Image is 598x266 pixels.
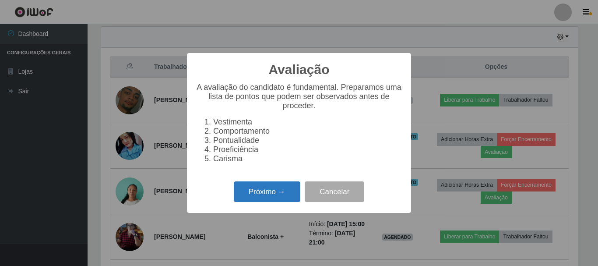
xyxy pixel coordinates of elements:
[305,181,364,202] button: Cancelar
[213,127,402,136] li: Comportamento
[213,136,402,145] li: Pontualidade
[234,181,300,202] button: Próximo →
[213,154,402,163] li: Carisma
[196,83,402,110] p: A avaliação do candidato é fundamental. Preparamos uma lista de pontos que podem ser observados a...
[269,62,330,78] h2: Avaliação
[213,117,402,127] li: Vestimenta
[213,145,402,154] li: Proeficiência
